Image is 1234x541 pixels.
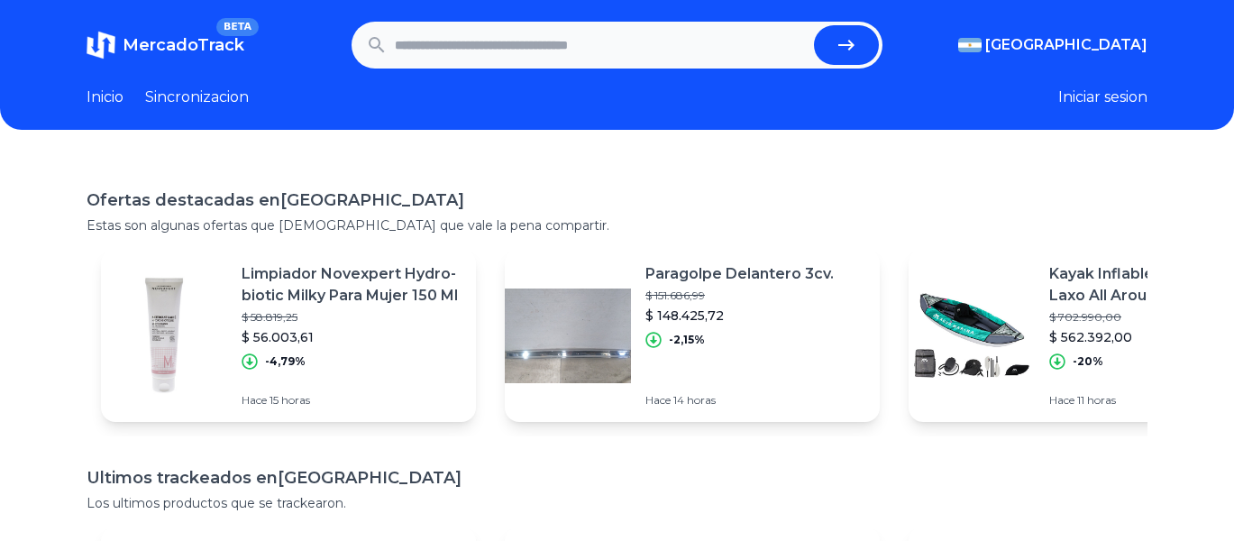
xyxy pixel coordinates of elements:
img: MercadoTrack [87,31,115,60]
p: -20% [1073,354,1103,369]
h1: Ultimos trackeados en [GEOGRAPHIC_DATA] [87,465,1147,491]
p: $ 56.003,61 [242,328,462,346]
a: MercadoTrackBETA [87,31,244,60]
img: Featured image [101,272,227,399]
p: $ 151.686,99 [645,289,834,303]
img: Featured image [505,272,631,399]
p: Limpiador Novexpert Hydro-biotic Milky Para Mujer 150 Ml [242,263,462,307]
p: Hace 14 horas [645,393,834,408]
button: [GEOGRAPHIC_DATA] [958,34,1147,56]
img: Featured image [909,272,1035,399]
a: Featured imageLimpiador Novexpert Hydro-biotic Milky Para Mujer 150 Ml$ 58.819,25$ 56.003,61-4,79... [101,249,476,422]
span: BETA [216,18,259,36]
p: -2,15% [669,333,705,347]
p: Estas son algunas ofertas que [DEMOGRAPHIC_DATA] que vale la pena compartir. [87,216,1147,234]
p: Paragolpe Delantero 3cv. [645,263,834,285]
a: Inicio [87,87,123,108]
a: Sincronizacion [145,87,249,108]
p: -4,79% [265,354,306,369]
p: Los ultimos productos que se trackearon. [87,494,1147,512]
span: [GEOGRAPHIC_DATA] [985,34,1147,56]
p: $ 148.425,72 [645,307,834,325]
a: Featured imageParagolpe Delantero 3cv.$ 151.686,99$ 148.425,72-2,15%Hace 14 horas [505,249,880,422]
h1: Ofertas destacadas en [GEOGRAPHIC_DATA] [87,188,1147,213]
img: Argentina [958,38,982,52]
p: $ 58.819,25 [242,310,462,325]
span: MercadoTrack [123,35,244,55]
button: Iniciar sesion [1058,87,1147,108]
p: Hace 15 horas [242,393,462,408]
